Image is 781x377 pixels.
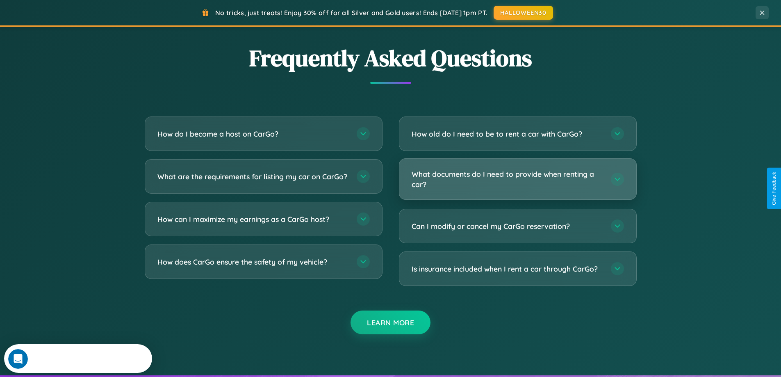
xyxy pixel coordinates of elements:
h3: Is insurance included when I rent a car through CarGo? [412,264,603,274]
span: No tricks, just treats! Enjoy 30% off for all Silver and Gold users! Ends [DATE] 1pm PT. [215,9,487,17]
iframe: Intercom live chat [8,349,28,369]
button: Learn More [351,311,430,334]
div: Give Feedback [771,172,777,205]
h2: Frequently Asked Questions [145,42,637,74]
h3: How can I maximize my earnings as a CarGo host? [157,214,348,224]
h3: What are the requirements for listing my car on CarGo? [157,171,348,182]
h3: How do I become a host on CarGo? [157,129,348,139]
button: HALLOWEEN30 [494,6,553,20]
h3: How old do I need to be to rent a car with CarGo? [412,129,603,139]
h3: Can I modify or cancel my CarGo reservation? [412,221,603,231]
iframe: Intercom live chat discovery launcher [4,344,152,373]
h3: How does CarGo ensure the safety of my vehicle? [157,257,348,267]
h3: What documents do I need to provide when renting a car? [412,169,603,189]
